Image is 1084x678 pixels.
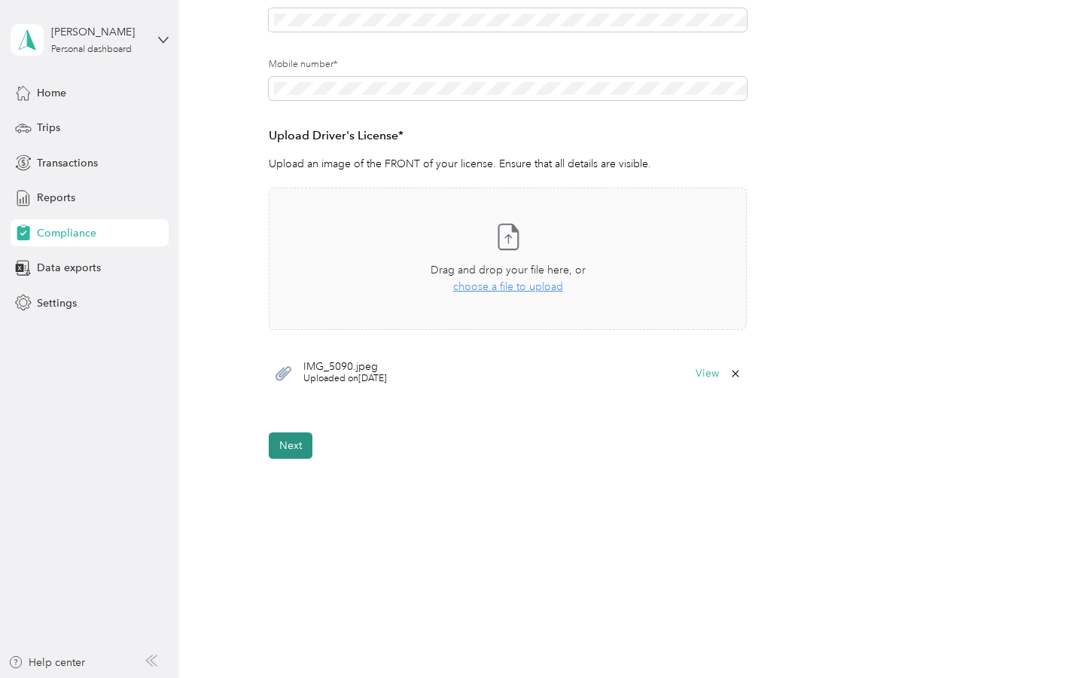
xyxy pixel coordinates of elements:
[51,45,132,54] div: Personal dashboard
[37,155,98,171] span: Transactions
[269,188,747,329] span: Drag and drop your file here, orchoose a file to upload
[269,156,748,172] p: Upload an image of the FRONT of your license. Ensure that all details are visible.
[37,85,66,101] span: Home
[269,58,748,72] label: Mobile number*
[1000,594,1084,678] iframe: Everlance-gr Chat Button Frame
[453,280,563,293] span: choose a file to upload
[51,24,145,40] div: [PERSON_NAME]
[303,372,387,386] span: Uploaded on [DATE]
[8,655,85,670] button: Help center
[37,190,75,206] span: Reports
[696,368,719,379] button: View
[37,120,60,136] span: Trips
[431,264,586,276] span: Drag and drop your file here, or
[269,432,312,459] button: Next
[37,225,96,241] span: Compliance
[303,362,387,372] span: IMG_5090.jpeg
[269,127,748,145] h3: Upload Driver's License*
[37,295,77,311] span: Settings
[37,260,101,276] span: Data exports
